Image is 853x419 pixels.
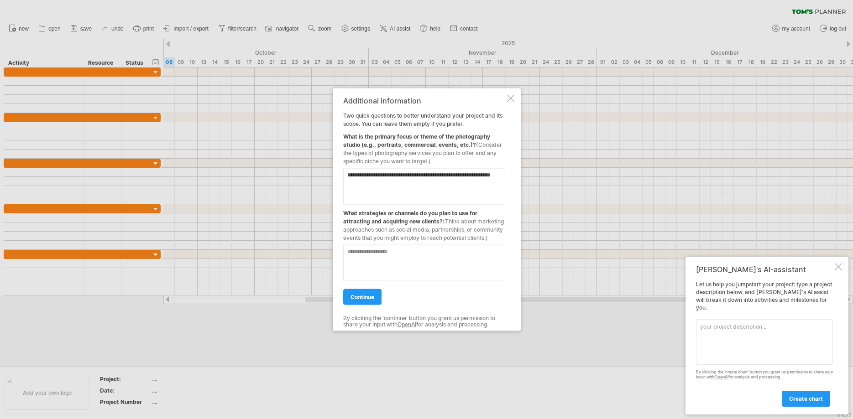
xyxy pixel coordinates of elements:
[343,96,505,104] div: Additional information
[789,395,823,402] span: create chart
[343,315,505,328] div: By clicking the 'continue' button you grant us permission to share your input with for analysis a...
[343,96,505,323] div: Two quick questions to better understand your project and its scope. You can leave them empty if ...
[782,391,830,407] a: create chart
[343,217,504,241] span: (Think about marketing approaches such as social media, partnerships, or community events that yo...
[343,141,502,164] span: (Consider the types of photography services you plan to offer and any specific niche you want to ...
[351,293,374,300] span: continue
[343,289,382,305] a: continue
[343,204,505,242] div: What strategies or channels do you plan to use for attracting and acquiring new clients?
[696,281,833,406] div: Let us help you jumpstart your project: type a project description below, and [PERSON_NAME]'s AI ...
[696,370,833,380] div: By clicking the 'create chart' button you grant us permission to share your input with for analys...
[398,321,416,328] a: OpenAI
[696,265,833,274] div: [PERSON_NAME]'s AI-assistant
[714,374,728,379] a: OpenAI
[343,128,505,165] div: What is the primary focus or theme of the photography studio (e.g., portraits, commercial, events...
